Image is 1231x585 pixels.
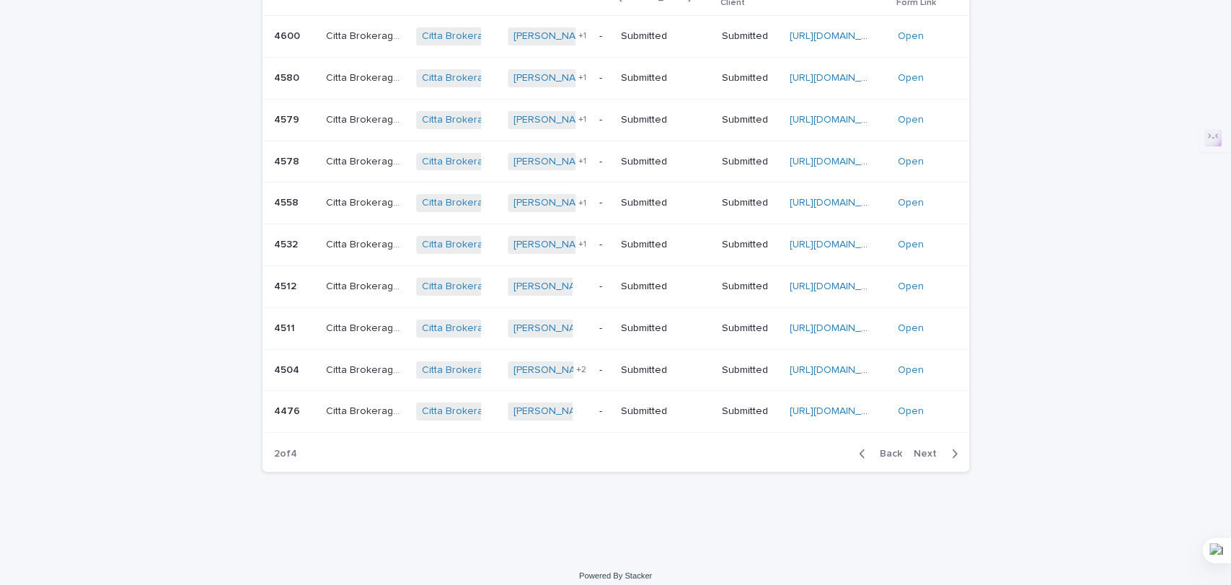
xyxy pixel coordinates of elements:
[599,114,609,126] p: -
[722,114,778,126] p: Submitted
[898,73,924,83] a: Open
[898,281,924,291] a: Open
[422,405,495,418] a: Citta Brokerage
[513,364,592,377] a: [PERSON_NAME]
[262,307,969,349] tr: 45114511 Citta Brokerage - TJX Cutie Pie Import InputCitta Brokerage - TJX Cutie Pie Import Input...
[326,111,407,126] p: Citta Brokerage - TJX Handcraft Import Input
[790,115,891,125] a: [URL][DOMAIN_NAME]
[576,366,586,374] span: + 2
[722,364,778,377] p: Submitted
[513,156,592,168] a: [PERSON_NAME]
[422,322,495,335] a: Citta Brokerage
[422,239,495,251] a: Citta Brokerage
[274,69,302,84] p: 4580
[898,31,924,41] a: Open
[578,240,586,249] span: + 1
[513,114,592,126] a: [PERSON_NAME]
[326,278,407,293] p: Citta Brokerage - TJX Cutie Pie Export Input
[790,323,891,333] a: [URL][DOMAIN_NAME]
[274,153,302,168] p: 4578
[621,197,701,209] p: Submitted
[274,278,299,293] p: 4512
[578,199,586,208] span: + 1
[326,69,407,84] p: Citta Brokerage - TJX Handcraft Master Export Input
[599,72,609,84] p: -
[422,156,495,168] a: Citta Brokerage
[790,198,891,208] a: [URL][DOMAIN_NAME]
[422,30,495,43] a: Citta Brokerage
[790,239,891,250] a: [URL][DOMAIN_NAME]
[898,157,924,167] a: Open
[513,405,592,418] a: [PERSON_NAME]
[262,16,969,58] tr: 46004600 Citta Brokerage - TJX Fit For Life Import InputCitta Brokerage - TJX Fit For Life Import...
[326,194,407,209] p: Citta Brokerage - TJX Fashion Footwear Master Export Input
[898,323,924,333] a: Open
[513,239,592,251] a: [PERSON_NAME]
[790,365,891,375] a: [URL][DOMAIN_NAME]
[621,72,701,84] p: Submitted
[722,72,778,84] p: Submitted
[871,449,902,459] span: Back
[621,364,701,377] p: Submitted
[578,74,586,82] span: + 1
[513,72,592,84] a: [PERSON_NAME]
[513,281,592,293] a: [PERSON_NAME]
[599,405,609,418] p: -
[722,156,778,168] p: Submitted
[621,405,701,418] p: Submitted
[722,405,778,418] p: Submitted
[513,322,592,335] a: [PERSON_NAME]
[621,239,701,251] p: Submitted
[274,236,301,251] p: 4532
[274,111,302,126] p: 4579
[262,224,969,266] tr: 45324532 Citta Brokerage - TJX Swissco Import InputCitta Brokerage - TJX Swissco Import Input Cit...
[722,322,778,335] p: Submitted
[790,73,891,83] a: [URL][DOMAIN_NAME]
[262,99,969,141] tr: 45794579 Citta Brokerage - TJX Handcraft Import InputCitta Brokerage - TJX Handcraft Import Input...
[722,239,778,251] p: Submitted
[621,281,701,293] p: Submitted
[274,403,303,418] p: 4476
[422,281,495,293] a: Citta Brokerage
[847,447,908,460] button: Back
[599,281,609,293] p: -
[578,32,586,40] span: + 1
[790,281,891,291] a: [URL][DOMAIN_NAME]
[599,197,609,209] p: -
[274,361,302,377] p: 4504
[262,141,969,182] tr: 45784578 Citta Brokerage - TJX [PERSON_NAME] Import InputCitta Brokerage - TJX [PERSON_NAME] Impo...
[274,194,301,209] p: 4558
[262,436,309,472] p: 2 of 4
[914,449,945,459] span: Next
[599,30,609,43] p: -
[274,320,298,335] p: 4511
[621,30,701,43] p: Submitted
[326,361,407,377] p: Citta Brokerage - TJX MRC Import Input
[898,406,924,416] a: Open
[621,322,701,335] p: Submitted
[422,197,495,209] a: Citta Brokerage
[422,72,495,84] a: Citta Brokerage
[599,322,609,335] p: -
[722,281,778,293] p: Submitted
[898,365,924,375] a: Open
[326,236,407,251] p: Citta Brokerage - TJX Swissco Import Input
[422,114,495,126] a: Citta Brokerage
[790,406,891,416] a: [URL][DOMAIN_NAME]
[898,239,924,250] a: Open
[326,27,407,43] p: Citta Brokerage - TJX Fit For Life Import Input
[898,115,924,125] a: Open
[578,157,586,166] span: + 1
[326,403,407,418] p: Citta Brokerage - TJX Perry Ellis Export Input 2024
[722,197,778,209] p: Submitted
[326,320,407,335] p: Citta Brokerage - TJX Cutie Pie Import Input
[908,447,969,460] button: Next
[262,265,969,307] tr: 45124512 Citta Brokerage - TJX Cutie Pie Export InputCitta Brokerage - TJX Cutie Pie Export Input...
[578,115,586,124] span: + 1
[790,157,891,167] a: [URL][DOMAIN_NAME]
[621,156,701,168] p: Submitted
[262,182,969,224] tr: 45584558 Citta Brokerage - TJX Fashion Footwear Master Export InputCitta Brokerage - TJX Fashion ...
[262,349,969,391] tr: 45044504 Citta Brokerage - TJX MRC Import InputCitta Brokerage - TJX MRC Import Input Citta Broke...
[621,114,701,126] p: Submitted
[790,31,891,41] a: [URL][DOMAIN_NAME]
